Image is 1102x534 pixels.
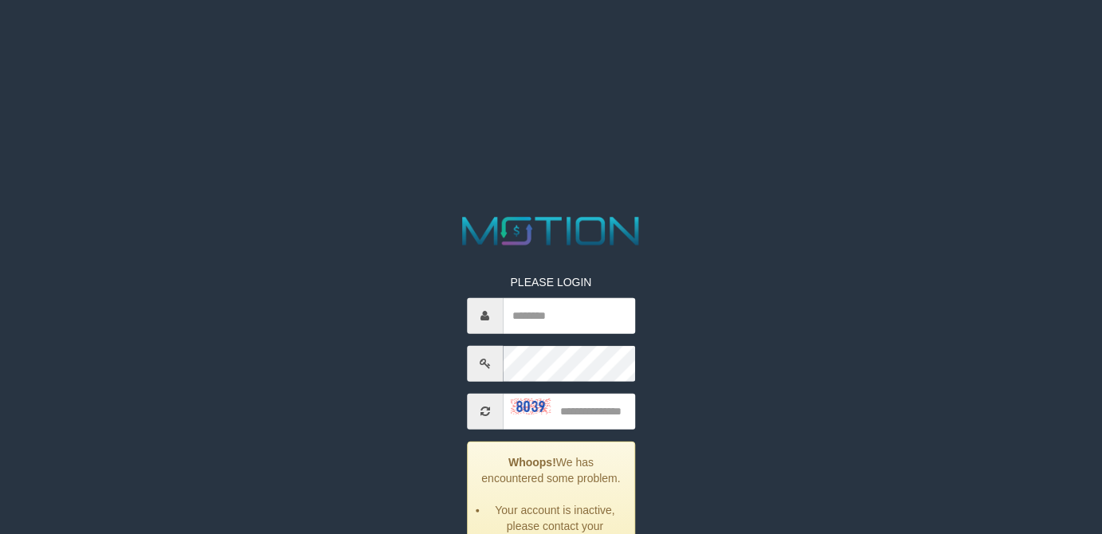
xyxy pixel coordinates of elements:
img: captcha [511,399,551,414]
strong: Whoops! [508,456,556,469]
img: MOTION_logo.png [454,212,647,250]
p: PLEASE LOGIN [467,274,635,290]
